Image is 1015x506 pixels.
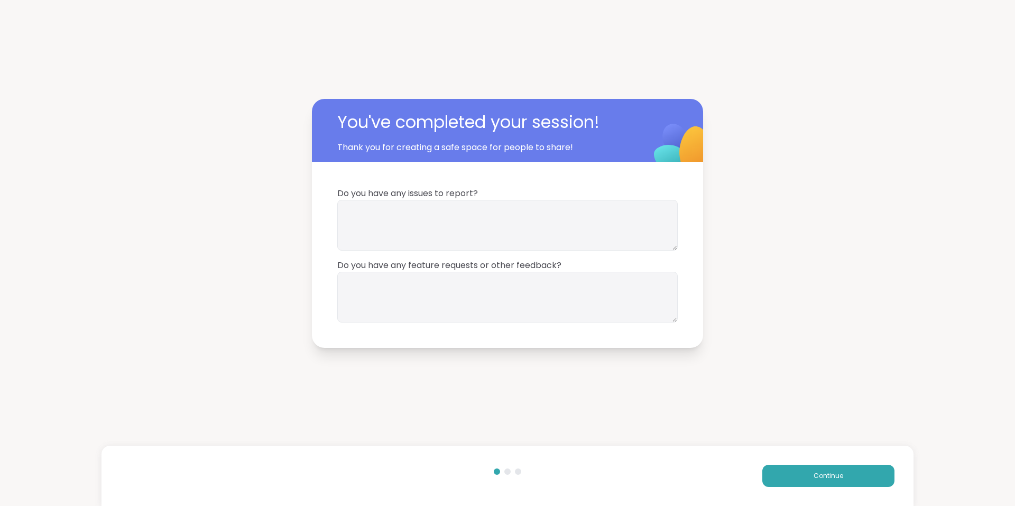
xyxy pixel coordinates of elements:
span: You've completed your session! [337,109,644,135]
span: Do you have any issues to report? [337,187,678,200]
button: Continue [762,465,894,487]
span: Do you have any feature requests or other feedback? [337,259,678,272]
span: Thank you for creating a safe space for people to share! [337,141,628,154]
img: ShareWell Logomark [629,96,734,201]
span: Continue [814,471,843,481]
